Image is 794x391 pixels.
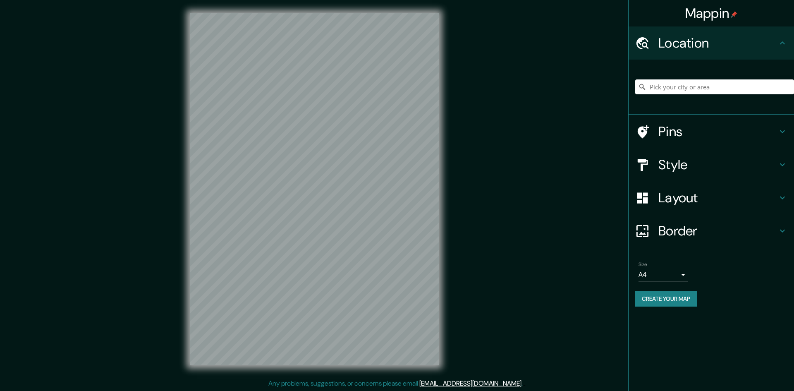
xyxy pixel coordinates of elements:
[639,261,647,268] label: Size
[629,181,794,214] div: Layout
[524,379,526,389] div: .
[629,214,794,247] div: Border
[629,148,794,181] div: Style
[685,5,738,22] h4: Mappin
[658,156,777,173] h4: Style
[629,115,794,148] div: Pins
[639,268,688,281] div: A4
[629,26,794,60] div: Location
[635,79,794,94] input: Pick your city or area
[268,379,523,389] p: Any problems, suggestions, or concerns please email .
[658,123,777,140] h4: Pins
[658,223,777,239] h4: Border
[635,291,697,307] button: Create your map
[731,11,737,18] img: pin-icon.png
[190,13,439,365] canvas: Map
[658,190,777,206] h4: Layout
[658,35,777,51] h4: Location
[419,379,521,388] a: [EMAIL_ADDRESS][DOMAIN_NAME]
[523,379,524,389] div: .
